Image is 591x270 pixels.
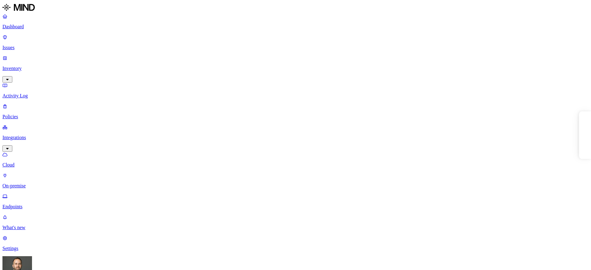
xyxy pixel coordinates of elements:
a: Endpoints [2,194,589,209]
p: Endpoints [2,204,589,209]
p: Issues [2,45,589,50]
p: Integrations [2,135,589,140]
p: Policies [2,114,589,119]
a: Cloud [2,152,589,168]
p: What's new [2,225,589,230]
a: Dashboard [2,14,589,29]
a: Inventory [2,55,589,82]
a: Settings [2,235,589,251]
p: On-premise [2,183,589,189]
p: Inventory [2,66,589,71]
a: Activity Log [2,83,589,99]
a: Integrations [2,124,589,151]
p: Settings [2,246,589,251]
p: Cloud [2,162,589,168]
a: Issues [2,34,589,50]
a: MIND [2,2,589,14]
p: Activity Log [2,93,589,99]
a: On-premise [2,173,589,189]
img: MIND [2,2,35,12]
p: Dashboard [2,24,589,29]
a: What's new [2,214,589,230]
a: Policies [2,104,589,119]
